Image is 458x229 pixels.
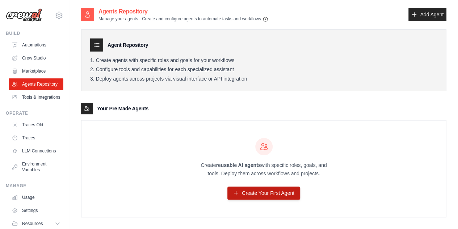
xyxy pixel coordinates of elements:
[194,161,333,178] p: Create with specific roles, goals, and tools. Deploy them across workflows and projects.
[6,8,42,22] img: Logo
[9,205,63,216] a: Settings
[9,52,63,64] a: Crew Studio
[9,132,63,144] a: Traces
[22,221,43,226] span: Resources
[9,119,63,131] a: Traces Old
[227,187,300,200] a: Create Your First Agent
[90,76,437,82] li: Deploy agents across projects via visual interface or API integration
[6,110,63,116] div: Operate
[98,16,268,22] p: Manage your agents - Create and configure agents to automate tasks and workflows
[9,39,63,51] a: Automations
[9,158,63,176] a: Environment Variables
[98,7,268,16] h2: Agents Repository
[90,66,437,73] li: Configure tools and capabilities for each specialized assistant
[9,78,63,90] a: Agents Repository
[6,183,63,189] div: Manage
[9,91,63,103] a: Tools & Integrations
[408,8,446,21] a: Add Agent
[90,57,437,64] li: Create agents with specific roles and goals for your workflows
[9,145,63,157] a: LLM Connections
[9,65,63,77] a: Marketplace
[97,105,148,112] h3: Your Pre Made Agents
[6,30,63,36] div: Build
[216,162,261,168] strong: reusable AI agents
[9,192,63,203] a: Usage
[108,41,148,49] h3: Agent Repository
